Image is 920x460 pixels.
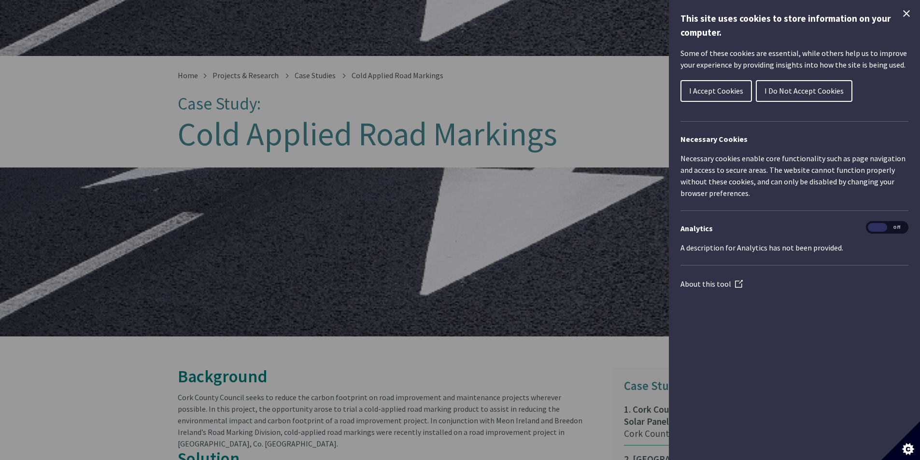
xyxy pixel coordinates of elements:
a: About this tool [680,279,743,289]
span: On [868,223,887,232]
p: A description for Analytics has not been provided. [680,242,908,253]
p: Necessary cookies enable core functionality such as page navigation and access to secure areas. T... [680,153,908,199]
h3: Analytics [680,223,908,234]
h2: Necessary Cookies [680,133,908,145]
h1: This site uses cookies to store information on your computer. [680,12,908,40]
button: I Accept Cookies [680,80,752,102]
button: Close Cookie Control [901,8,912,19]
p: Some of these cookies are essential, while others help us to improve your experience by providing... [680,47,908,70]
span: Off [887,223,906,232]
span: I Do Not Accept Cookies [764,86,844,96]
span: I Accept Cookies [689,86,743,96]
button: I Do Not Accept Cookies [756,80,852,102]
button: Set cookie preferences [881,421,920,460]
